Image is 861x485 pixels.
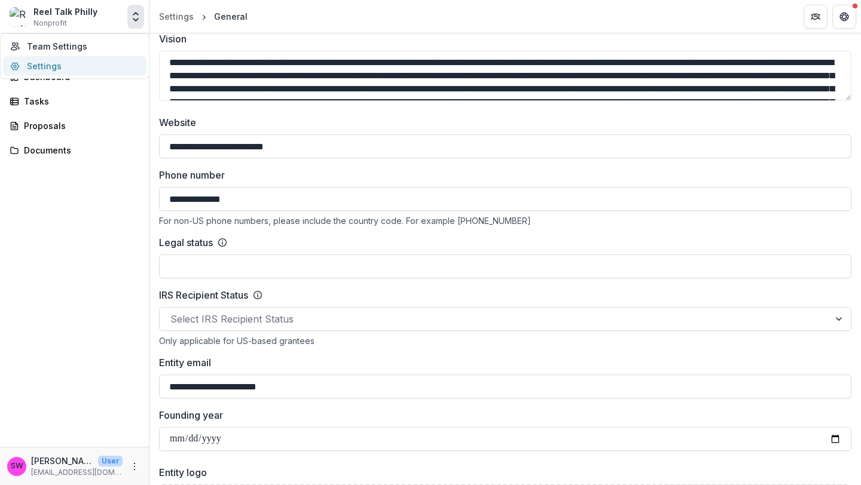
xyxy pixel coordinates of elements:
a: Tasks [5,91,144,111]
span: Nonprofit [33,18,67,29]
button: Partners [804,5,828,29]
div: Proposals [24,119,135,132]
div: Settings [159,10,194,23]
button: More [127,459,142,474]
label: IRS Recipient Status [159,288,248,302]
p: User [98,456,123,466]
div: General [214,10,248,23]
img: Reel Talk Philly [10,7,29,26]
nav: breadcrumb [154,8,252,25]
a: Proposals [5,116,144,136]
button: Get Help [832,5,856,29]
p: [PERSON_NAME] [31,455,93,467]
label: Founding year [159,408,844,422]
a: Settings [154,8,199,25]
button: Open entity switcher [127,5,144,29]
div: Documents [24,144,135,156]
label: Legal status [159,235,213,250]
a: Documents [5,140,144,160]
label: Website [159,115,844,130]
label: Entity logo [159,465,844,480]
label: Entity email [159,355,844,370]
div: For non-US phone numbers, please include the country code. For example [PHONE_NUMBER] [159,216,851,226]
div: Tasks [24,95,135,108]
label: Vision [159,32,844,46]
div: Samiyah Wardlaw [11,462,23,470]
p: [EMAIL_ADDRESS][DOMAIN_NAME] [31,467,123,478]
label: Phone number [159,168,844,182]
div: Only applicable for US-based grantees [159,336,851,346]
div: Reel Talk Philly [33,5,97,18]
